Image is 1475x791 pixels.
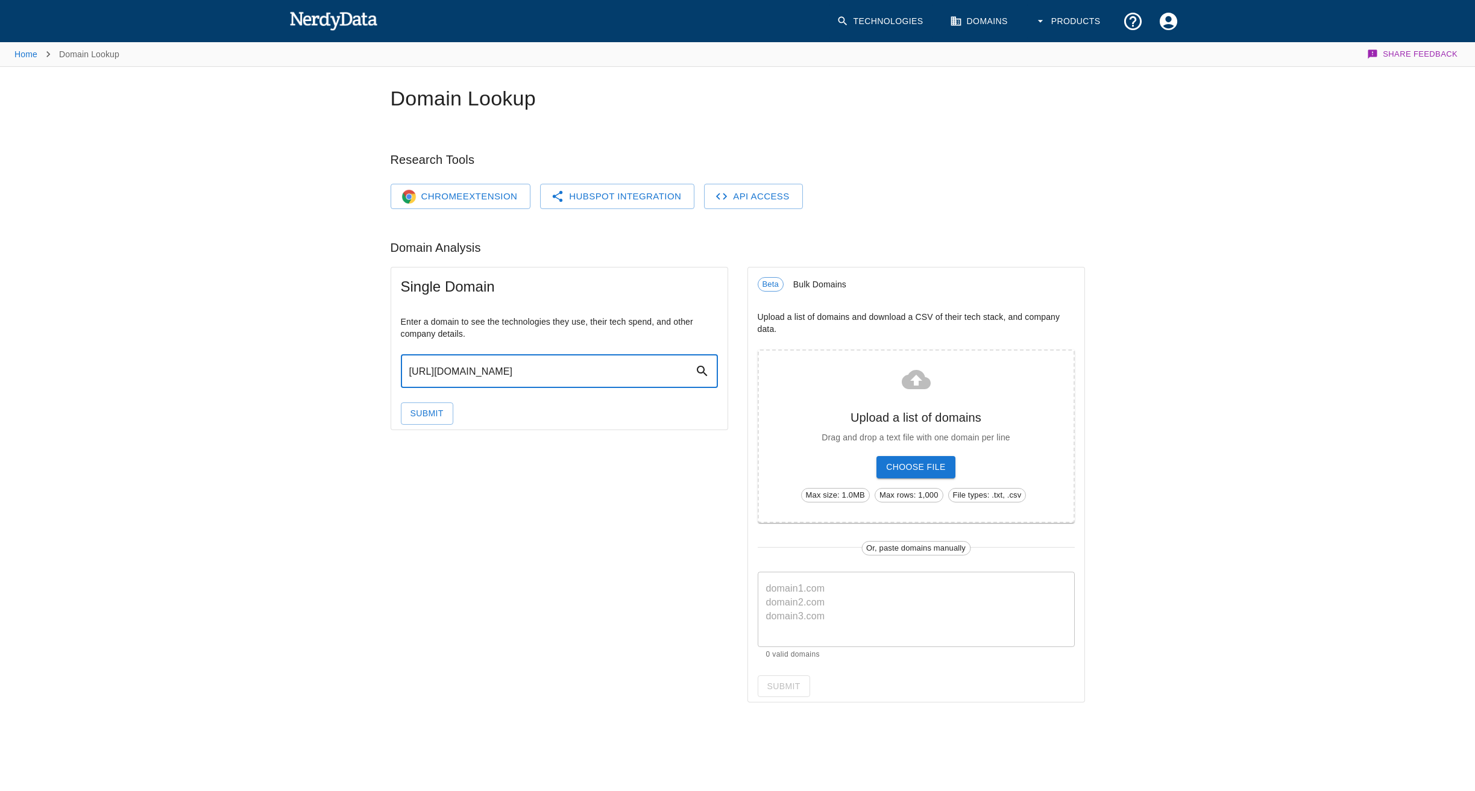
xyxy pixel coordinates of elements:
h6: Domain Analysis [391,238,1085,257]
button: Products [1027,4,1110,39]
p: Upload a list of domains and download a CSV of their tech stack, and company data. [758,311,1075,335]
a: Home [14,49,37,59]
h6: Upload a list of domains [773,408,1059,427]
span: Bulk Domains [793,278,1075,290]
input: Domain Search [401,354,695,388]
span: Choose File [876,456,955,478]
a: Technologies [829,4,933,39]
p: 0 valid domains [766,649,1066,661]
a: HubSpot Integration [540,184,694,209]
nav: breadcrumb [14,42,119,66]
button: Account Settings [1151,4,1186,39]
img: Chrome Logo [401,189,417,204]
p: Enter a domain to see the technologies they use, their tech spend, and other company details. [401,316,718,340]
span: Or, paste domains manually [862,542,970,554]
h6: Research Tools [391,150,1085,169]
button: Submit [401,402,453,425]
span: File types: .txt, .csv [949,489,1026,501]
p: Drag and drop a text file with one domain per line [773,431,1059,443]
button: Share Feedback [1365,42,1461,66]
h1: Domain Lookup [391,86,1085,111]
a: Chrome LogoChromeExtension [391,184,531,209]
a: Domains [943,4,1017,39]
p: Domain Lookup [59,48,119,60]
button: Support and Documentation [1115,4,1151,39]
img: NerdyData.com [289,8,378,33]
span: Single Domain [401,277,718,296]
iframe: Drift Widget Chat Controller [1415,705,1461,751]
a: API Access [704,184,803,209]
span: Max rows: 1,000 [875,489,943,501]
span: Max size: 1.0MB [802,489,869,501]
span: Beta [758,278,783,290]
